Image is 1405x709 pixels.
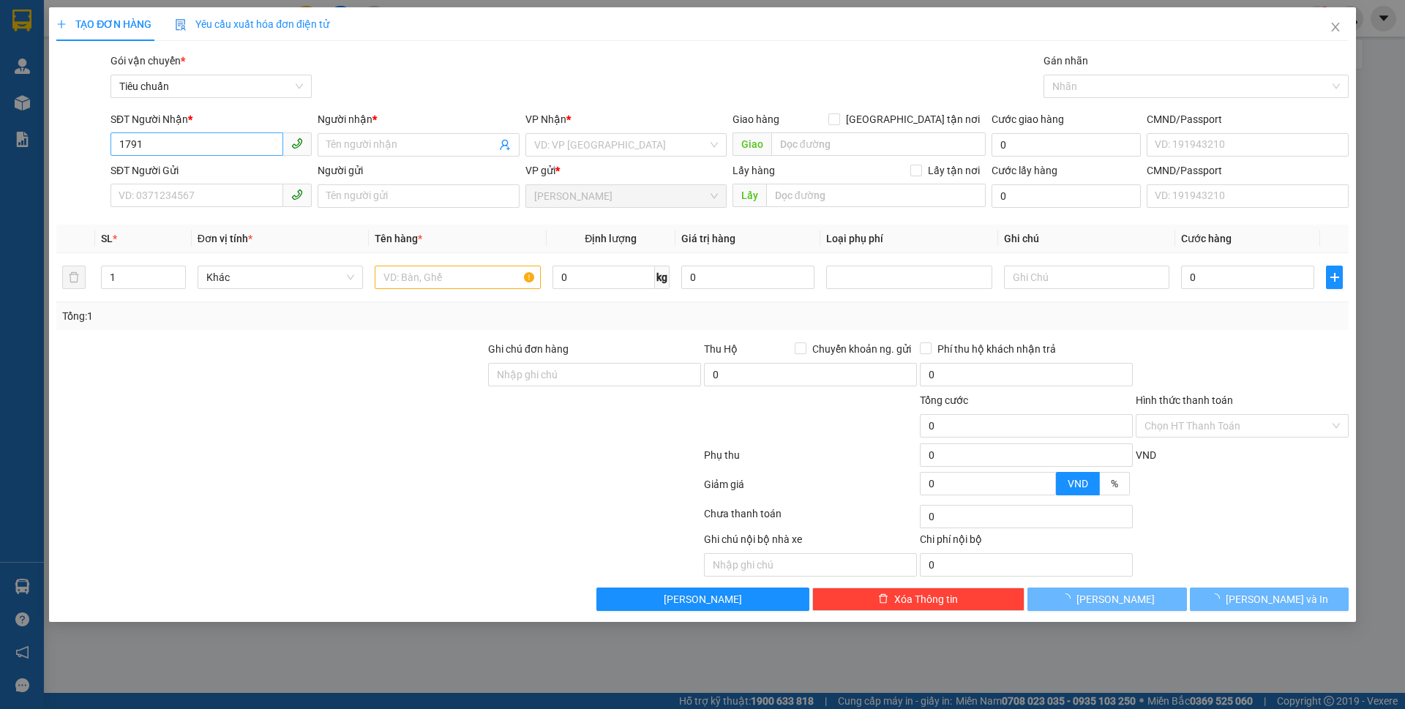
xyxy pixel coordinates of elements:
button: [PERSON_NAME] [1027,588,1186,611]
span: Tiêu chuẩn [119,75,303,97]
span: Cư Kuin [534,185,718,207]
strong: Nhận: [30,105,194,184]
button: plus [1326,266,1342,289]
button: [PERSON_NAME] và In [1190,588,1349,611]
span: Lấy hàng [733,165,775,176]
input: Cước giao hàng [992,133,1141,157]
input: VD: Bàn, Ghế [375,266,540,289]
button: deleteXóa Thông tin [812,588,1025,611]
input: 0 [681,266,814,289]
span: user-add [499,139,511,151]
span: C HOA - 0914093123 [80,42,192,55]
input: Dọc đường [771,132,986,156]
span: Chuyển khoản ng. gửi [806,341,917,357]
div: Chưa thanh toán [702,506,918,531]
img: icon [175,19,187,31]
span: % [1111,478,1118,489]
span: delete [878,593,888,605]
div: SĐT Người Gửi [110,162,312,179]
button: delete [62,266,86,289]
span: VND [1068,478,1088,489]
span: [PERSON_NAME] [1076,591,1155,607]
span: Thu Hộ [704,343,738,355]
span: close [1330,21,1341,33]
span: [PERSON_NAME] và In [1226,591,1328,607]
div: Người nhận [318,111,519,127]
input: Ghi Chú [1004,266,1169,289]
span: Yêu cầu xuất hóa đơn điện tử [175,18,329,30]
span: Lấy [733,184,766,207]
span: Đơn vị tính [198,233,252,244]
div: Chi phí nội bộ [920,531,1133,553]
div: VP gửi [525,162,727,179]
div: CMND/Passport [1147,162,1348,179]
label: Cước giao hàng [992,113,1064,125]
span: Gửi: [80,8,192,40]
input: Cước lấy hàng [992,184,1141,208]
label: Cước lấy hàng [992,165,1057,176]
span: SL [101,233,113,244]
div: Tổng: 1 [62,308,542,324]
span: TẠO ĐƠN HÀNG [56,18,151,30]
label: Ghi chú đơn hàng [488,343,569,355]
span: phone [291,189,303,200]
div: Phụ thu [702,447,918,473]
input: Ghi chú đơn hàng [488,363,701,386]
span: [GEOGRAPHIC_DATA] tận nơi [840,111,986,127]
button: Close [1315,7,1356,48]
span: Cước hàng [1181,233,1232,244]
span: VND [1136,449,1156,461]
span: 20:37:33 [DATE] [94,84,179,97]
span: camlinh.tienoanh - In: [80,71,179,97]
span: Xóa Thông tin [894,591,958,607]
span: Định lượng [585,233,637,244]
span: [PERSON_NAME] [80,24,192,40]
div: SĐT Người Nhận [110,111,312,127]
span: plus [1327,271,1341,283]
span: Tên hàng [375,233,422,244]
span: Khác [206,266,354,288]
span: Giao hàng [733,113,779,125]
span: Phí thu hộ khách nhận trả [932,341,1062,357]
span: Giá trị hàng [681,233,735,244]
span: plus [56,19,67,29]
span: phone [291,138,303,149]
span: Tổng cước [920,394,968,406]
span: Giao [733,132,771,156]
div: Ghi chú nội bộ nhà xe [704,531,917,553]
span: kg [655,266,670,289]
th: Loại phụ phí [820,225,997,253]
div: CMND/Passport [1147,111,1348,127]
th: Ghi chú [998,225,1175,253]
span: Gói vận chuyển [110,55,185,67]
span: Lấy tận nơi [922,162,986,179]
span: [PERSON_NAME] [664,591,742,607]
span: VP Nhận [525,113,566,125]
label: Hình thức thanh toán [1136,394,1233,406]
input: Dọc đường [766,184,986,207]
input: Nhập ghi chú [704,553,917,577]
button: [PERSON_NAME] [596,588,809,611]
div: Người gửi [318,162,519,179]
span: TH1308250064 - [80,58,179,97]
span: loading [1060,593,1076,604]
label: Gán nhãn [1044,55,1088,67]
div: Giảm giá [702,476,918,502]
span: loading [1210,593,1226,604]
